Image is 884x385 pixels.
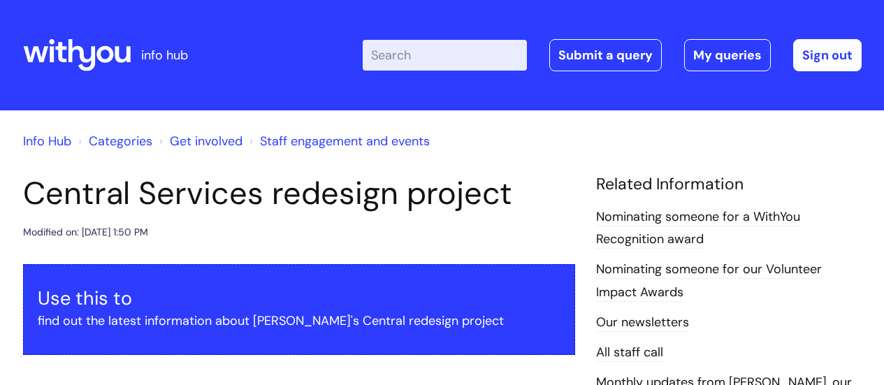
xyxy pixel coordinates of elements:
a: Get involved [170,133,242,150]
li: Staff engagement and events [246,130,430,152]
a: Info Hub [23,133,71,150]
a: Nominating someone for our Volunteer Impact Awards [596,261,822,301]
a: Our newsletters [596,314,689,332]
a: All staff call [596,344,663,362]
a: Submit a query [549,39,662,71]
a: My queries [684,39,771,71]
a: Staff engagement and events [260,133,430,150]
h4: Related Information [596,175,862,194]
p: find out the latest information about [PERSON_NAME]'s Central redesign project [38,310,560,332]
p: info hub [141,44,188,66]
div: Modified on: [DATE] 1:50 PM [23,224,148,241]
li: Get involved [156,130,242,152]
div: | - [363,39,862,71]
li: Solution home [75,130,152,152]
h1: Central Services redesign project [23,175,575,212]
a: Categories [89,133,152,150]
h3: Use this to [38,287,560,310]
a: Nominating someone for a WithYou Recognition award [596,208,800,249]
input: Search [363,40,527,71]
a: Sign out [793,39,862,71]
